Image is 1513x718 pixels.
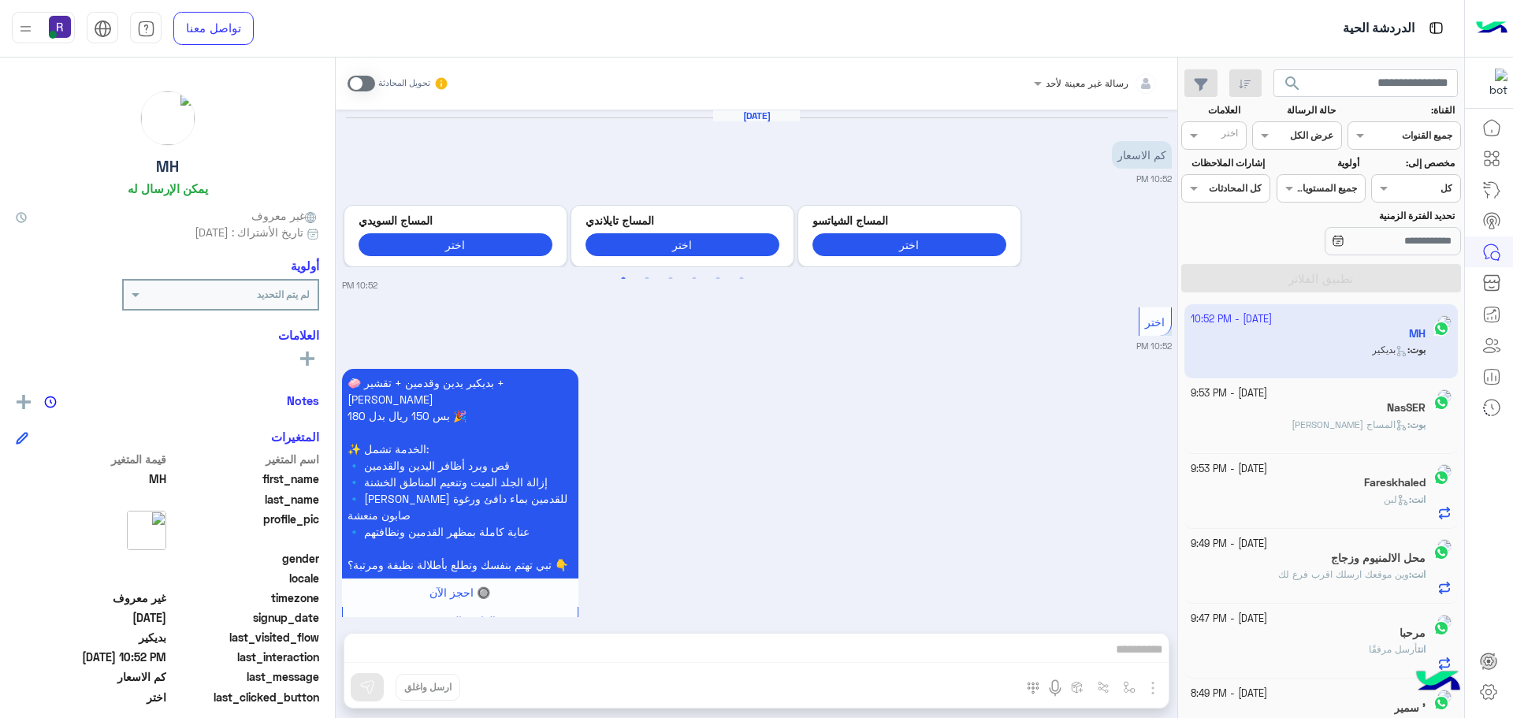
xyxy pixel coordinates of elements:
h6: المتغيرات [271,430,319,444]
span: اختر [16,689,166,705]
span: gender [169,550,320,567]
span: انت [1411,493,1426,505]
p: 6/10/2025, 10:52 PM [1112,141,1172,169]
small: [DATE] - 9:53 PM [1191,386,1267,401]
span: بوت [1410,419,1426,430]
span: تاريخ الأشتراك : [DATE] [195,224,303,240]
img: tab [137,20,155,38]
span: بديكير [16,629,166,645]
img: 322853014244696 [1479,69,1507,97]
h6: [DATE] [713,110,800,121]
button: اختر [359,233,552,256]
b: لم يتم التحديد [257,288,310,300]
label: أولوية [1278,156,1359,170]
span: last_message [169,668,320,685]
span: القائمة الرئيسية [424,614,496,627]
button: اختر [812,233,1006,256]
span: انت [1411,568,1426,580]
img: tab [94,20,112,38]
h5: ' سمير [1394,701,1426,715]
h5: محل الالمنيوم وزجاج [1331,552,1426,565]
label: إشارات الملاحظات [1183,156,1264,170]
button: تطبيق الفلاتر [1181,264,1461,292]
img: picture [1437,389,1452,404]
img: picture [1437,615,1452,629]
small: 10:52 PM [1136,173,1172,185]
span: وين موقعك ارسلك اقرب فرع لك [1278,568,1409,580]
img: picture [1437,539,1452,553]
h6: يمكن الإرسال له [128,181,208,195]
button: ارسل واغلق [396,674,460,701]
img: WhatsApp [1433,620,1449,636]
h6: Notes [287,393,319,407]
span: search [1283,74,1302,93]
a: تواصل معنا [173,12,254,45]
button: search [1273,69,1312,103]
label: العلامات [1183,103,1240,117]
span: انت [1418,643,1426,655]
label: القناة: [1350,103,1455,117]
b: : [1409,568,1426,580]
button: 1 of 3 [615,271,631,287]
span: غير معروف [16,590,166,606]
small: تحويل المحادثة [378,77,430,90]
span: اسم المتغير [169,451,320,467]
p: الدردشة الحية [1343,18,1414,39]
span: أرسل مرفقًا [1369,643,1418,655]
small: [DATE] - 9:53 PM [1191,462,1267,477]
button: 2 of 3 [639,271,655,287]
small: [DATE] - 8:49 PM [1191,686,1267,701]
img: WhatsApp [1433,395,1449,411]
img: picture [1437,464,1452,478]
span: signup_date [169,609,320,626]
p: المساج السويدي [359,212,552,229]
a: tab [130,12,162,45]
h5: MH [156,158,179,176]
h6: أولوية [291,259,319,273]
h6: العلامات [16,328,319,342]
img: profile [16,19,35,39]
h5: Fareskhaled [1364,476,1426,489]
button: 4 of 3 [686,271,702,287]
img: WhatsApp [1433,470,1449,485]
span: 2025-10-06T19:52:26.16Z [16,609,166,626]
span: قيمة المتغير [16,451,166,467]
img: hulul-logo.png [1411,655,1466,710]
span: last_visited_flow [169,629,320,645]
img: userImage [49,16,71,38]
span: null [16,570,166,586]
button: 6 of 3 [734,271,749,287]
p: المساج تايلاندي [585,212,779,229]
span: timezone [169,590,320,606]
img: notes [44,396,57,408]
span: رسالة غير معينة لأحد [1046,77,1128,89]
span: last_clicked_button [169,689,320,705]
b: : [1407,419,1426,430]
h5: مرحبا [1400,627,1426,640]
label: حالة الرسالة [1255,103,1336,117]
span: last_interaction [169,649,320,665]
small: [DATE] - 9:49 PM [1191,537,1267,552]
span: المساج [PERSON_NAME] [1292,419,1407,430]
button: اختر [585,233,779,256]
label: مخصص إلى: [1374,156,1455,170]
span: last_name [169,491,320,508]
img: picture [127,511,166,550]
span: 2025-10-06T19:52:27.904Z [16,649,166,665]
h5: NasSER [1387,401,1426,415]
img: add [17,395,31,409]
small: 10:52 PM [342,279,377,292]
span: locale [169,570,320,586]
span: first_name [169,471,320,487]
span: لبن [1384,493,1409,505]
img: tab [1426,18,1446,38]
span: null [16,550,166,567]
span: profile_pic [169,511,320,547]
button: 5 of 3 [710,271,726,287]
span: اختر [1145,315,1165,329]
img: Logo [1476,12,1507,45]
p: المساج الشياتسو [812,212,1006,229]
p: 6/10/2025, 10:52 PM [342,369,578,578]
b: : [1409,493,1426,505]
span: غير معروف [251,207,319,224]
